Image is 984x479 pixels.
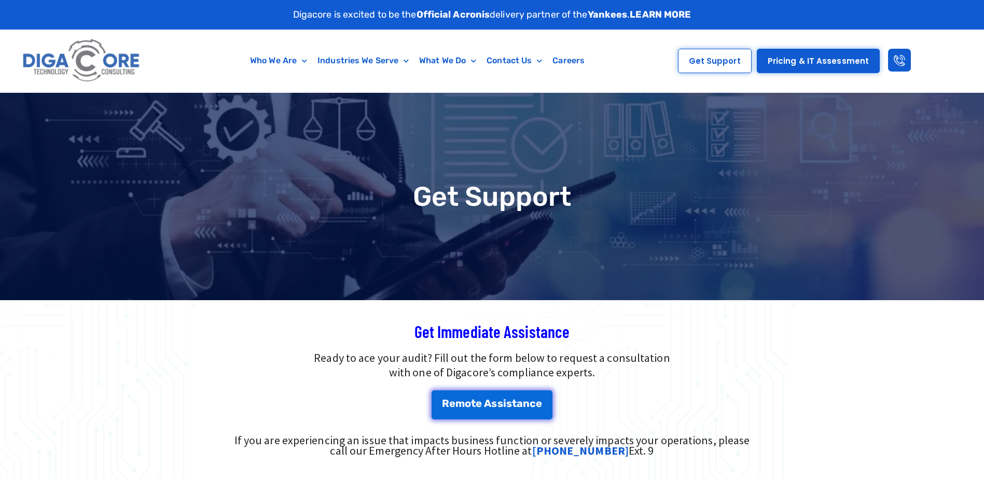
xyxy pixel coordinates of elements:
[689,57,741,65] span: Get Support
[227,435,758,456] div: If you are experiencing an issue that impacts business function or severely impacts your operatio...
[768,57,869,65] span: Pricing & IT Assessment
[20,35,144,87] img: Digacore logo 1
[630,9,691,20] a: LEARN MORE
[678,49,752,73] a: Get Support
[530,398,536,408] span: c
[517,398,523,408] span: a
[588,9,628,20] strong: Yankees
[5,183,979,210] h1: Get Support
[547,49,590,73] a: Careers
[536,398,542,408] span: e
[484,398,491,408] span: A
[512,398,517,408] span: t
[442,398,449,408] span: R
[503,398,506,408] span: i
[491,398,497,408] span: s
[497,398,503,408] span: s
[312,49,414,73] a: Industries We Serve
[417,9,490,20] strong: Official Acronis
[414,49,481,73] a: What We Do
[455,398,465,408] span: m
[245,49,312,73] a: Who We Are
[293,8,691,22] p: Digacore is excited to be the delivery partner of the .
[471,398,476,408] span: t
[465,398,471,408] span: o
[432,390,553,419] a: Remote Assistance
[757,49,880,73] a: Pricing & IT Assessment
[476,398,482,408] span: e
[532,443,629,458] a: [PHONE_NUMBER]
[523,398,530,408] span: n
[481,49,547,73] a: Contact Us
[506,398,512,408] span: s
[449,398,455,408] span: e
[414,321,570,341] span: Get Immediate Assistance
[160,350,824,381] p: Ready to ace your audit? Fill out the form below to request a consultation with one of Digacore’s...
[193,49,641,73] nav: Menu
